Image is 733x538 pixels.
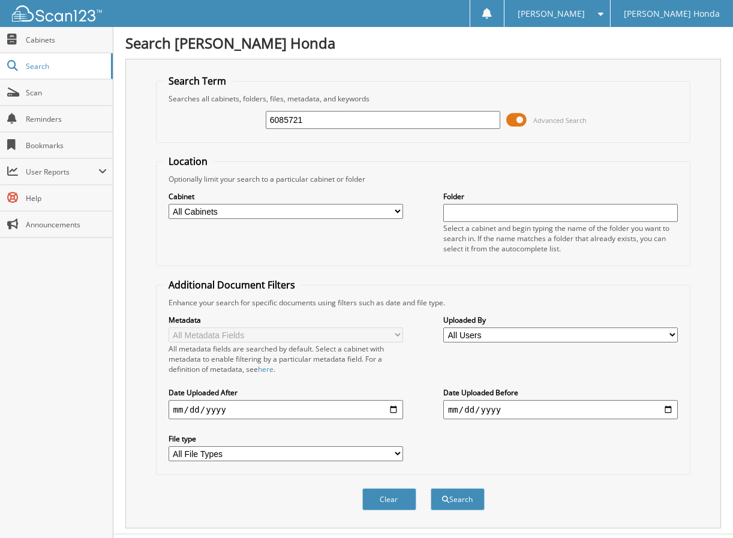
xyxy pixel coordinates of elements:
span: Reminders [26,114,107,124]
label: Date Uploaded After [169,387,403,398]
span: [PERSON_NAME] [518,10,585,17]
h1: Search [PERSON_NAME] Honda [125,33,721,53]
label: Date Uploaded Before [443,387,678,398]
div: All metadata fields are searched by default. Select a cabinet with metadata to enable filtering b... [169,344,403,374]
span: Advanced Search [533,116,587,125]
legend: Location [163,155,214,168]
label: Folder [443,191,678,202]
span: Bookmarks [26,140,107,151]
span: Scan [26,88,107,98]
div: Optionally limit your search to a particular cabinet or folder [163,174,684,184]
a: here [258,364,274,374]
legend: Additional Document Filters [163,278,301,291]
iframe: Chat Widget [673,480,733,538]
button: Search [431,488,485,510]
legend: Search Term [163,74,232,88]
label: Cabinet [169,191,403,202]
label: File type [169,434,403,444]
span: Search [26,61,105,71]
label: Metadata [169,315,403,325]
label: Uploaded By [443,315,678,325]
input: end [443,400,678,419]
div: Enhance your search for specific documents using filters such as date and file type. [163,297,684,308]
span: Cabinets [26,35,107,45]
img: scan123-logo-white.svg [12,5,102,22]
button: Clear [362,488,416,510]
input: start [169,400,403,419]
span: User Reports [26,167,98,177]
span: [PERSON_NAME] Honda [624,10,720,17]
span: Announcements [26,220,107,230]
div: Searches all cabinets, folders, files, metadata, and keywords [163,94,684,104]
span: Help [26,193,107,203]
div: Select a cabinet and begin typing the name of the folder you want to search in. If the name match... [443,223,678,254]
